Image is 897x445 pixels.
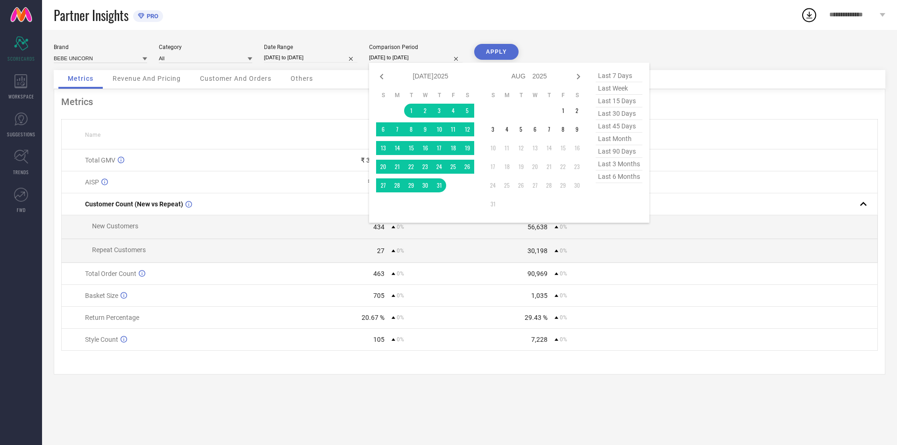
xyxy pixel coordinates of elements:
span: 0% [560,270,567,277]
td: Tue Aug 26 2025 [514,178,528,192]
div: Metrics [61,96,878,107]
input: Select comparison period [369,53,463,63]
td: Wed Jul 16 2025 [418,141,432,155]
td: Tue Jul 15 2025 [404,141,418,155]
th: Sunday [376,92,390,99]
span: last 7 days [596,70,642,82]
span: last 30 days [596,107,642,120]
span: 0% [560,292,567,299]
td: Sat Aug 09 2025 [570,122,584,136]
div: ₹ 680 [368,178,384,186]
th: Monday [390,92,404,99]
span: WORKSPACE [8,93,34,100]
span: AISP [85,178,99,186]
span: last 6 months [596,170,642,183]
td: Thu Jul 03 2025 [432,104,446,118]
span: New Customers [92,222,138,230]
span: last 15 days [596,95,642,107]
div: 434 [373,223,384,231]
td: Wed Aug 13 2025 [528,141,542,155]
th: Monday [500,92,514,99]
td: Wed Aug 06 2025 [528,122,542,136]
div: 1,035 [531,292,548,299]
div: 705 [373,292,384,299]
div: 20.67 % [362,314,384,321]
span: 0% [560,224,567,230]
span: 0% [560,314,567,321]
span: Others [291,75,313,82]
td: Sat Jul 19 2025 [460,141,474,155]
span: Name [85,132,100,138]
div: Open download list [801,7,818,23]
th: Friday [556,92,570,99]
td: Tue Aug 19 2025 [514,160,528,174]
td: Tue Jul 22 2025 [404,160,418,174]
td: Thu Jul 24 2025 [432,160,446,174]
td: Sat Jul 05 2025 [460,104,474,118]
td: Sun Aug 10 2025 [486,141,500,155]
th: Sunday [486,92,500,99]
td: Wed Jul 09 2025 [418,122,432,136]
td: Sun Aug 17 2025 [486,160,500,174]
th: Tuesday [404,92,418,99]
div: Brand [54,44,147,50]
th: Friday [446,92,460,99]
td: Mon Aug 25 2025 [500,178,514,192]
td: Thu Aug 14 2025 [542,141,556,155]
div: 463 [373,270,384,277]
span: Customer And Orders [200,75,271,82]
div: Comparison Period [369,44,463,50]
td: Thu Aug 28 2025 [542,178,556,192]
td: Fri Aug 08 2025 [556,122,570,136]
span: Partner Insights [54,6,128,25]
td: Sat Aug 30 2025 [570,178,584,192]
span: Repeat Customers [92,246,146,254]
td: Mon Jul 28 2025 [390,178,404,192]
div: 90,969 [527,270,548,277]
td: Wed Aug 20 2025 [528,160,542,174]
td: Fri Aug 29 2025 [556,178,570,192]
td: Sat Aug 02 2025 [570,104,584,118]
span: last 45 days [596,120,642,133]
span: 0% [397,224,404,230]
td: Fri Jul 18 2025 [446,141,460,155]
td: Tue Jul 01 2025 [404,104,418,118]
span: Return Percentage [85,314,139,321]
span: Revenue And Pricing [113,75,181,82]
div: Next month [573,71,584,82]
td: Sun Aug 03 2025 [486,122,500,136]
td: Mon Aug 18 2025 [500,160,514,174]
td: Sun Jul 27 2025 [376,178,390,192]
td: Tue Aug 05 2025 [514,122,528,136]
span: 0% [397,270,404,277]
th: Thursday [432,92,446,99]
td: Thu Jul 31 2025 [432,178,446,192]
td: Wed Jul 02 2025 [418,104,432,118]
span: 0% [560,247,567,254]
td: Sun Aug 24 2025 [486,178,500,192]
th: Wednesday [528,92,542,99]
td: Tue Jul 29 2025 [404,178,418,192]
span: PRO [144,13,158,20]
span: Style Count [85,336,118,343]
span: SUGGESTIONS [7,131,36,138]
td: Fri Jul 25 2025 [446,160,460,174]
td: Mon Jul 14 2025 [390,141,404,155]
div: 105 [373,336,384,343]
td: Sat Jul 26 2025 [460,160,474,174]
span: Basket Size [85,292,118,299]
div: 27 [377,247,384,254]
span: 0% [397,247,404,254]
span: 0% [397,336,404,343]
th: Saturday [570,92,584,99]
div: 7,228 [531,336,548,343]
td: Fri Aug 22 2025 [556,160,570,174]
td: Fri Jul 11 2025 [446,122,460,136]
td: Sun Jul 20 2025 [376,160,390,174]
td: Thu Jul 10 2025 [432,122,446,136]
td: Fri Aug 15 2025 [556,141,570,155]
td: Sat Aug 16 2025 [570,141,584,155]
td: Tue Jul 08 2025 [404,122,418,136]
td: Sat Aug 23 2025 [570,160,584,174]
span: TRENDS [13,169,29,176]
